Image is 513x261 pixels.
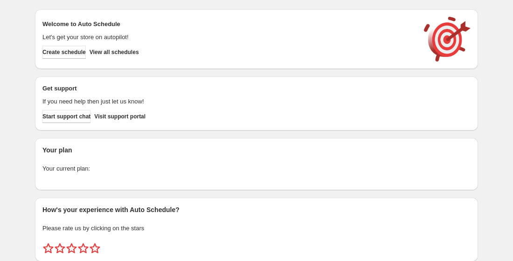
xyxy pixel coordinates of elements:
span: Start support chat [42,113,90,120]
h2: Your plan [42,145,471,155]
span: Create schedule [42,48,86,56]
p: Your current plan: [42,164,471,173]
button: View all schedules [90,46,139,59]
h2: How's your experience with Auto Schedule? [42,205,471,214]
a: Visit support portal [94,110,146,123]
p: Please rate us by clicking on the stars [42,224,471,233]
h2: Get support [42,84,415,93]
span: Visit support portal [94,113,146,120]
button: Create schedule [42,46,86,59]
p: If you need help then just let us know! [42,97,415,106]
p: Let's get your store on autopilot! [42,33,415,42]
h2: Welcome to Auto Schedule [42,20,415,29]
span: View all schedules [90,48,139,56]
a: Start support chat [42,110,90,123]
